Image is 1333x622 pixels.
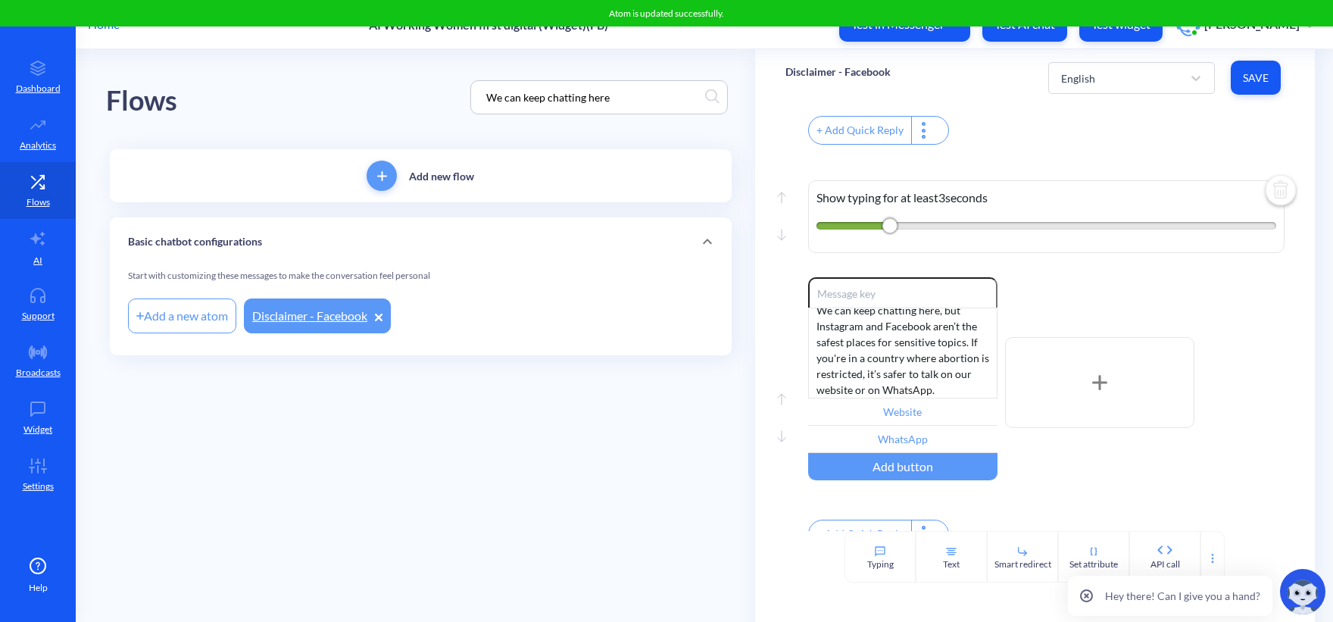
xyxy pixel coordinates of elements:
div: Flows [106,80,177,123]
div: Add a new atom [128,298,236,333]
p: Disclaimer - Facebook [785,64,891,80]
p: Broadcasts [16,366,61,380]
img: copilot-icon.svg [1280,569,1325,614]
div: We can keep chatting here, but Instagram and Facebook aren’t the safest places for sensitive topi... [808,308,997,399]
div: Start with customizing these messages to make the conversation feel personal [128,269,713,295]
p: AI [33,254,42,267]
p: Flows [27,195,50,209]
img: delete [1263,173,1299,210]
p: Analytics [20,139,56,152]
p: Basic chatbot configurations [128,234,262,250]
span: Save [1243,70,1269,86]
div: Set attribute [1069,558,1118,571]
div: Typing [867,558,894,571]
div: Add button [808,453,997,480]
span: Atom is updated successfully. [609,8,724,19]
a: Disclaimer - Facebook [244,298,391,333]
p: Show typing for at least 3 seconds [816,189,1276,207]
div: + Add Quick Reply [809,520,911,548]
p: Settings [23,480,54,493]
span: Help [29,581,48,595]
div: + Add Quick Reply [809,117,911,144]
p: Hey there! Can I give you a hand? [1105,588,1260,604]
input: Search [479,89,705,106]
p: Widget [23,423,52,436]
div: Basic chatbot configurations [110,217,732,266]
input: Button title [808,426,997,453]
div: Text [943,558,960,571]
p: Dashboard [16,82,61,95]
p: Support [22,309,55,323]
p: Add new flow [409,168,474,184]
div: Smart redirect [994,558,1051,571]
input: Button title [808,399,997,426]
div: API call [1150,558,1180,571]
button: add [367,161,397,191]
button: Save [1231,61,1281,95]
div: English [1061,70,1095,86]
input: Message key [808,277,997,308]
